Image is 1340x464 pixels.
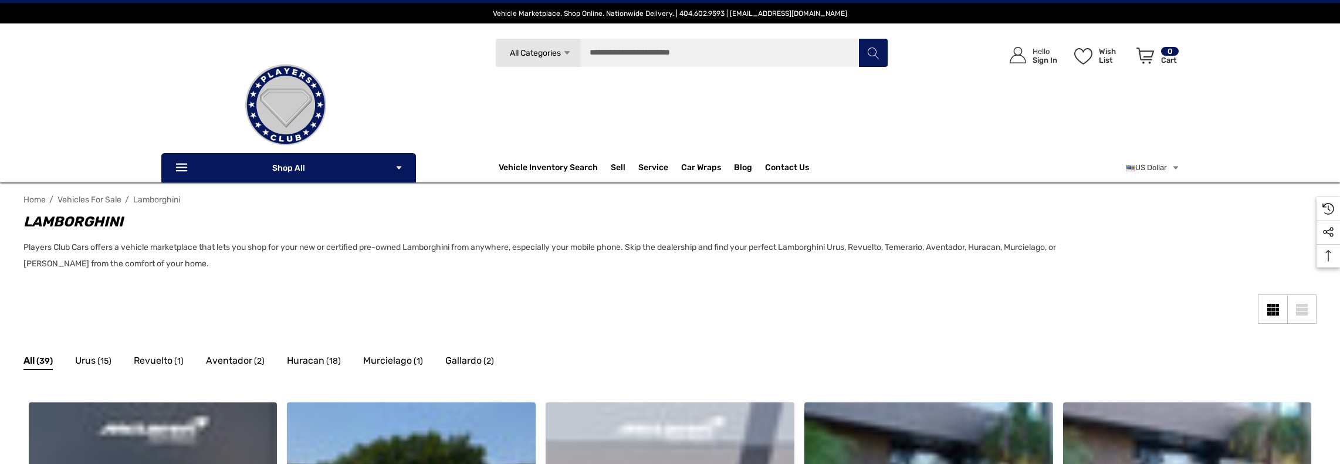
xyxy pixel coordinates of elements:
[1287,294,1317,324] a: List View
[23,189,1317,210] nav: Breadcrumb
[414,354,423,369] span: (1)
[161,153,416,182] p: Shop All
[1010,47,1026,63] svg: Icon User Account
[483,354,494,369] span: (2)
[174,161,192,175] svg: Icon Line
[254,354,265,369] span: (2)
[23,211,1123,232] h1: Lamborghini
[97,354,111,369] span: (15)
[57,195,121,205] a: Vehicles For Sale
[206,353,252,368] span: Aventador
[734,162,752,175] a: Blog
[287,353,324,368] span: Huracan
[858,38,888,67] button: Search
[287,353,341,372] a: Button Go To Sub Category Huracan
[36,354,53,369] span: (39)
[1317,250,1340,262] svg: Top
[499,162,598,175] a: Vehicle Inventory Search
[23,353,35,368] span: All
[227,46,344,164] img: Players Club | Cars For Sale
[493,9,847,18] span: Vehicle Marketplace. Shop Online. Nationwide Delivery. | 404.602.9593 | [EMAIL_ADDRESS][DOMAIN_NAME]
[1258,294,1287,324] a: Grid View
[1322,203,1334,215] svg: Recently Viewed
[681,156,734,179] a: Car Wraps
[1136,48,1154,64] svg: Review Your Cart
[1131,35,1180,81] a: Cart with 0 items
[1033,56,1057,65] p: Sign In
[1074,48,1092,65] svg: Wish List
[611,156,638,179] a: Sell
[133,195,180,205] a: Lamborghini
[363,353,412,368] span: Murcielago
[174,354,184,369] span: (1)
[363,353,423,372] a: Button Go To Sub Category Murcielago
[1161,56,1179,65] p: Cart
[134,353,184,372] a: Button Go To Sub Category Revuelto
[495,38,580,67] a: All Categories Icon Arrow Down Icon Arrow Up
[75,353,111,372] a: Button Go To Sub Category Urus
[445,353,494,372] a: Button Go To Sub Category Gallardo
[23,195,46,205] a: Home
[563,49,571,57] svg: Icon Arrow Down
[445,353,482,368] span: Gallardo
[75,353,96,368] span: Urus
[206,353,265,372] a: Button Go To Sub Category Aventador
[765,162,809,175] a: Contact Us
[1069,35,1131,76] a: Wish List Wish List
[638,162,668,175] a: Service
[1161,47,1179,56] p: 0
[681,162,721,175] span: Car Wraps
[134,353,172,368] span: Revuelto
[1322,226,1334,238] svg: Social Media
[611,162,625,175] span: Sell
[996,35,1063,76] a: Sign in
[1099,47,1130,65] p: Wish List
[1126,156,1180,179] a: USD
[23,239,1123,272] p: Players Club Cars offers a vehicle marketplace that lets you shop for your new or certified pre-o...
[1033,47,1057,56] p: Hello
[326,354,341,369] span: (18)
[509,48,560,58] span: All Categories
[395,164,403,172] svg: Icon Arrow Down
